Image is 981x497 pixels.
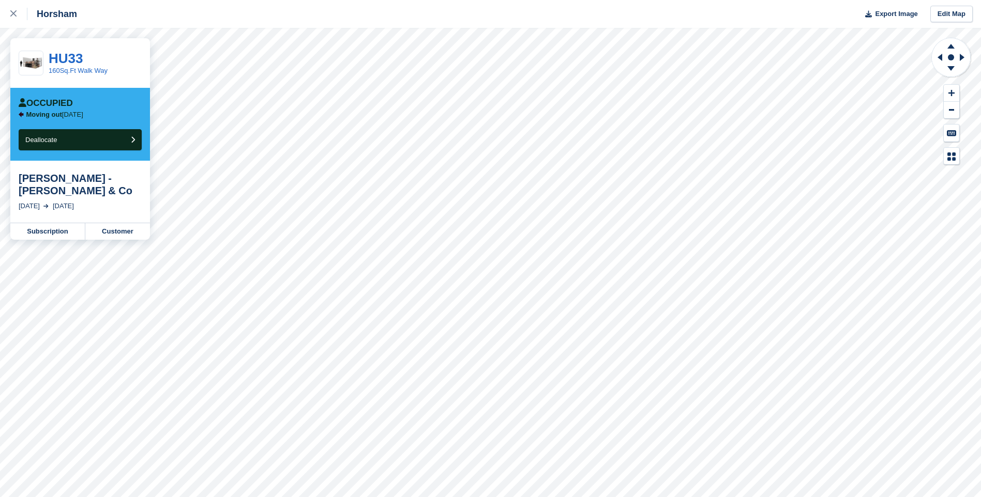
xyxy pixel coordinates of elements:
[49,67,108,74] a: 160Sq.Ft Walk Way
[19,54,43,72] img: 150-sqft-unit.jpg
[944,148,959,165] button: Map Legend
[26,111,83,119] p: [DATE]
[944,102,959,119] button: Zoom Out
[944,125,959,142] button: Keyboard Shortcuts
[43,204,49,208] img: arrow-right-light-icn-cde0832a797a2874e46488d9cf13f60e5c3a73dbe684e267c42b8395dfbc2abf.svg
[19,129,142,150] button: Deallocate
[10,223,85,240] a: Subscription
[53,201,74,211] div: [DATE]
[25,136,57,144] span: Deallocate
[85,223,150,240] a: Customer
[930,6,973,23] a: Edit Map
[19,172,142,197] div: [PERSON_NAME] - [PERSON_NAME] & Co
[859,6,918,23] button: Export Image
[875,9,917,19] span: Export Image
[49,51,83,66] a: HU33
[26,111,62,118] span: Moving out
[944,85,959,102] button: Zoom In
[19,201,40,211] div: [DATE]
[27,8,77,20] div: Horsham
[19,98,73,108] div: Occupied
[19,112,24,117] img: arrow-left-icn-90495f2de72eb5bd0bd1c3c35deca35cc13f817d75bef06ecd7c0b315636ce7e.svg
